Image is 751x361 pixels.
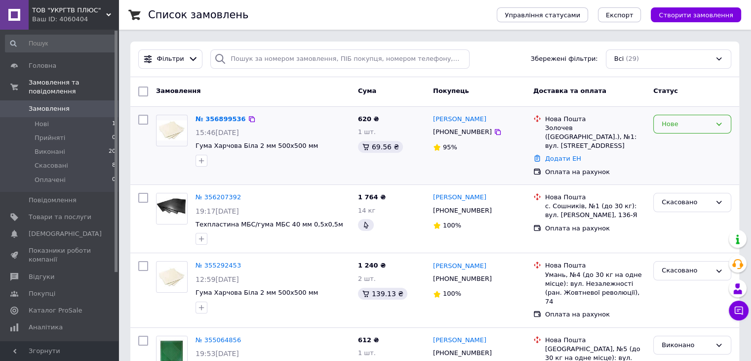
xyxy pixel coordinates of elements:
[35,176,66,184] span: Оплачені
[29,104,70,113] span: Замовлення
[431,347,494,360] div: [PHONE_NUMBER]
[196,262,241,269] a: № 355292453
[545,124,645,151] div: Золочев ([GEOGRAPHIC_DATA].), №1: вул. [STREET_ADDRESS]
[433,336,486,345] a: [PERSON_NAME]
[545,271,645,307] div: Умань, №4 (до 30 кг на одне місце): вул. Незалежності (ран. Жовтневої революції), 74
[545,224,645,233] div: Оплата на рахунок
[29,323,63,332] span: Аналітика
[109,147,116,156] span: 20
[196,207,239,215] span: 19:17[DATE]
[433,115,486,124] a: [PERSON_NAME]
[533,87,606,94] span: Доставка та оплата
[148,9,248,21] h1: Список замовлень
[157,267,187,287] img: Фото товару
[662,119,711,130] div: Нове
[443,143,457,151] span: 95%
[29,61,56,70] span: Головна
[545,310,645,319] div: Оплата на рахунок
[112,134,116,142] span: 0
[598,7,641,22] button: Експорт
[32,6,106,15] span: ТОВ "УКРГТВ ПЛЮС"
[196,336,241,344] a: № 355064856
[358,207,375,214] span: 14 кг
[196,129,239,136] span: 15:46[DATE]
[358,128,376,135] span: 1 шт.
[196,350,239,358] span: 19:53[DATE]
[545,336,645,345] div: Нова Пошта
[358,115,379,123] span: 620 ₴
[112,120,116,129] span: 1
[614,54,624,64] span: Всі
[653,87,678,94] span: Статус
[196,221,343,228] a: Техпластина МБС/гума МБС 40 мм 0,5х0,5м
[651,7,741,22] button: Створити замовлення
[433,87,469,94] span: Покупець
[662,266,711,276] div: Скасовано
[196,275,239,283] span: 12:59[DATE]
[358,275,376,282] span: 2 шт.
[545,155,581,162] a: Додати ЕН
[358,141,403,153] div: 69.56 ₴
[545,168,645,177] div: Оплата на рахунок
[29,289,55,298] span: Покупці
[358,193,386,201] span: 1 764 ₴
[443,290,461,297] span: 100%
[156,261,188,293] a: Фото товару
[433,262,486,271] a: [PERSON_NAME]
[358,87,376,94] span: Cума
[5,35,117,52] input: Пошук
[662,340,711,351] div: Виконано
[29,306,82,315] span: Каталог ProSale
[196,289,318,296] a: Гума Харчова Біла 2 мм 500х500 мм
[29,272,54,281] span: Відгуки
[112,176,116,184] span: 0
[545,202,645,220] div: с. Сошників, №1 (до 30 кг): вул. [PERSON_NAME], 136-Я
[112,161,116,170] span: 8
[156,193,188,225] a: Фото товару
[196,193,241,201] a: № 356207392
[729,301,749,320] button: Чат з покупцем
[497,7,588,22] button: Управління статусами
[210,49,470,69] input: Пошук за номером замовлення, ПІБ покупця, номером телефону, Email, номером накладної
[545,193,645,202] div: Нова Пошта
[157,193,187,224] img: Фото товару
[35,161,68,170] span: Скасовані
[531,54,598,64] span: Збережені фільтри:
[32,15,119,24] div: Ваш ID: 4060404
[29,246,91,264] span: Показники роботи компанії
[431,126,494,138] div: [PHONE_NUMBER]
[35,134,65,142] span: Прийняті
[431,272,494,285] div: [PHONE_NUMBER]
[641,11,741,18] a: Створити замовлення
[431,204,494,217] div: [PHONE_NUMBER]
[545,115,645,124] div: Нова Пошта
[29,196,77,205] span: Повідомлення
[156,115,188,146] a: Фото товару
[358,262,386,269] span: 1 240 ₴
[29,78,119,96] span: Замовлення та повідомлення
[196,142,318,149] a: Гума Харчова Біла 2 мм 500х500 мм
[157,120,187,140] img: Фото товару
[358,349,376,357] span: 1 шт.
[29,229,102,238] span: [DEMOGRAPHIC_DATA]
[29,213,91,222] span: Товари та послуги
[35,120,49,129] span: Нові
[505,11,580,19] span: Управління статусами
[659,11,733,19] span: Створити замовлення
[606,11,633,19] span: Експорт
[358,288,407,300] div: 139.13 ₴
[196,115,246,123] a: № 356899536
[35,147,65,156] span: Виконані
[443,222,461,229] span: 100%
[545,261,645,270] div: Нова Пошта
[156,87,200,94] span: Замовлення
[626,55,639,62] span: (29)
[157,54,184,64] span: Фільтри
[29,340,91,358] span: Управління сайтом
[662,197,711,208] div: Скасовано
[433,193,486,202] a: [PERSON_NAME]
[358,336,379,344] span: 612 ₴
